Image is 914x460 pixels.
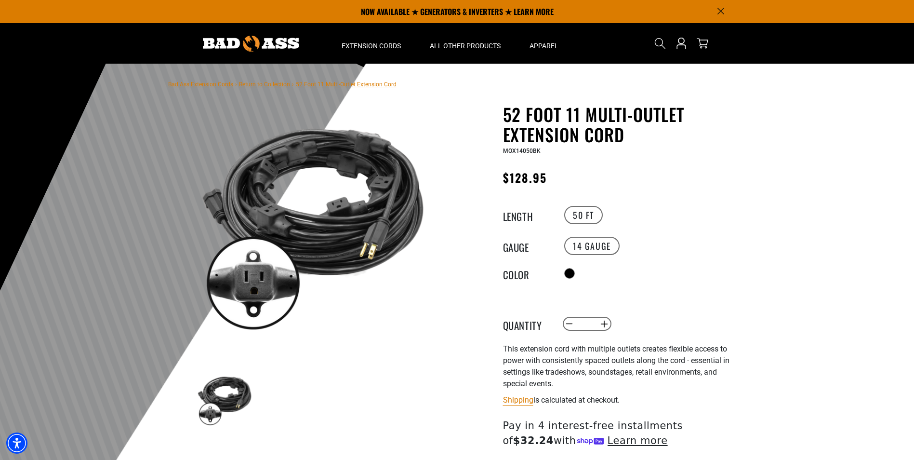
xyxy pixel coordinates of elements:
[168,81,233,88] a: Bad Ass Extension Cords
[503,104,739,145] h1: 52 Foot 11 Multi-Outlet Extension Cord
[564,237,620,255] label: 14 Gauge
[503,209,551,221] legend: Length
[695,38,710,49] a: cart
[503,393,739,406] div: is calculated at checkout.
[239,81,290,88] a: Return to Collection
[235,81,237,88] span: ›
[296,81,397,88] span: 52 Foot 11 Multi-Outlet Extension Cord
[342,41,401,50] span: Extension Cords
[503,395,533,405] a: Shipping
[515,23,573,64] summary: Apparel
[430,41,501,50] span: All Other Products
[503,169,547,186] span: $128.95
[674,23,689,64] a: Open this option
[503,344,729,388] span: This extension cord with multiple outlets creates flexible access to power with consistently spac...
[503,240,551,252] legend: Gauge
[564,206,603,224] label: 50 FT
[327,23,415,64] summary: Extension Cords
[415,23,515,64] summary: All Other Products
[168,78,397,90] nav: breadcrumbs
[503,318,551,330] label: Quantity
[652,36,668,51] summary: Search
[503,148,541,154] span: MOX14050BK
[197,371,252,427] img: black
[530,41,558,50] span: Apparel
[503,267,551,280] legend: Color
[6,433,27,454] div: Accessibility Menu
[203,36,299,52] img: Bad Ass Extension Cords
[197,106,429,338] img: black
[292,81,294,88] span: ›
